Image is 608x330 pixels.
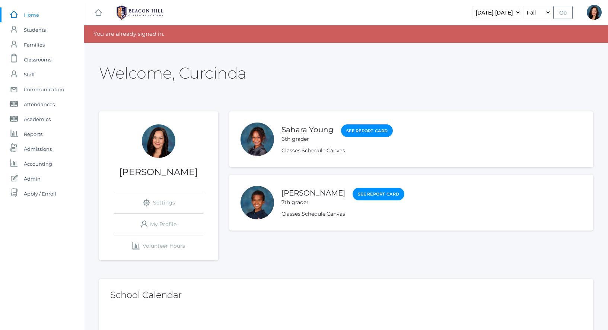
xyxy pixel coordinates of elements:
span: Students [24,22,46,37]
input: Go [553,6,573,19]
span: Reports [24,127,42,142]
span: Academics [24,112,51,127]
a: Canvas [327,147,345,154]
h2: School Calendar [110,290,582,300]
a: Schedule [302,147,325,154]
h1: [PERSON_NAME] [99,167,218,177]
span: Apply / Enroll [24,186,56,201]
a: Schedule [302,210,325,217]
a: See Report Card [341,124,393,137]
div: , , [281,147,393,155]
div: 7th grader [281,199,345,206]
a: Canvas [327,210,345,217]
a: Classes [281,147,300,154]
div: 6th grader [281,135,334,143]
span: Communication [24,82,64,97]
a: Settings [114,192,203,213]
a: Volunteer Hours [114,235,203,257]
div: Curcinda Young [587,5,602,20]
span: Attendances [24,97,55,112]
span: Admin [24,171,41,186]
span: Families [24,37,45,52]
div: , , [281,210,404,218]
div: Julian Young [241,186,274,219]
span: Accounting [24,156,52,171]
img: BHCALogos-05-308ed15e86a5a0abce9b8dd61676a3503ac9727e845dece92d48e8588c001991.png [112,3,168,22]
a: See Report Card [353,188,404,201]
h2: Welcome, Curcinda [99,64,246,82]
span: Home [24,7,39,22]
div: Sahara Young [241,123,274,156]
span: Classrooms [24,52,51,67]
a: Sahara Young [281,125,334,134]
a: [PERSON_NAME] [281,188,345,197]
div: You are already signed in. [84,25,608,43]
span: Staff [24,67,35,82]
div: Curcinda Young [142,124,175,158]
a: Classes [281,210,300,217]
a: My Profile [114,214,203,235]
span: Admissions [24,142,52,156]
